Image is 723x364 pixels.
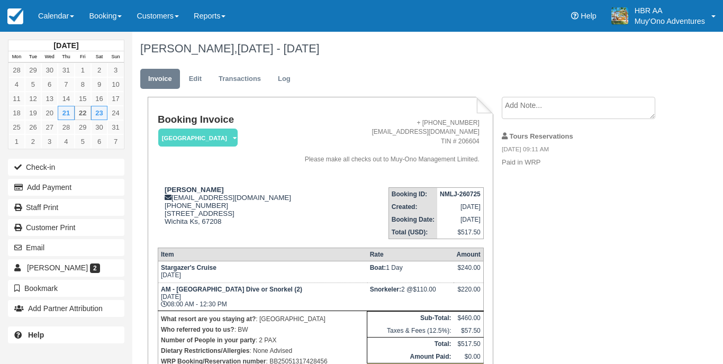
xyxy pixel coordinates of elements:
a: 5 [75,134,91,149]
strong: Boat [370,264,386,271]
th: Fri [75,51,91,63]
strong: Number of People in your party [161,336,256,344]
th: Booking Date: [388,213,437,226]
strong: Dietary Restrictions/Allergies [161,347,249,354]
th: Amount Paid: [367,350,454,364]
a: 3 [41,134,58,149]
a: 11 [8,92,25,106]
td: $0.00 [454,350,483,364]
span: Help [581,12,597,20]
td: [DATE] [437,213,483,226]
a: 7 [107,134,124,149]
th: Total (USD): [388,226,437,239]
a: 20 [41,106,58,120]
button: Email [8,239,124,256]
a: 16 [91,92,107,106]
td: $57.50 [454,324,483,338]
em: [DATE] 09:11 AM [502,145,667,157]
td: [DATE] [158,261,367,283]
button: Bookmark [8,280,124,297]
strong: Tours Reservations [510,132,573,140]
strong: [DATE] [53,41,78,50]
th: Mon [8,51,25,63]
a: 12 [25,92,41,106]
a: 28 [58,120,74,134]
th: Wed [41,51,58,63]
a: 6 [41,77,58,92]
strong: Stargazer's Cruise [161,264,216,271]
strong: [PERSON_NAME] [165,186,224,194]
th: Amount [454,248,483,261]
strong: NMLJ-260725 [440,190,481,198]
h1: [PERSON_NAME], [140,42,667,55]
th: Item [158,248,367,261]
a: 6 [91,134,107,149]
p: : [GEOGRAPHIC_DATA] [161,314,364,324]
button: Add Partner Attribution [8,300,124,317]
th: Sat [91,51,107,63]
a: 4 [58,134,74,149]
a: Customer Print [8,219,124,236]
td: [DATE] 08:00 AM - 12:30 PM [158,283,367,311]
th: Total: [367,337,454,350]
p: HBR AA [635,5,705,16]
strong: Snorkeler [370,286,401,293]
a: 13 [41,92,58,106]
th: Thu [58,51,74,63]
b: Help [28,331,44,339]
td: 2 @ [367,283,454,311]
a: [GEOGRAPHIC_DATA] [158,128,234,148]
a: 27 [41,120,58,134]
td: 1 Day [367,261,454,283]
a: 19 [25,106,41,120]
a: 5 [25,77,41,92]
a: Staff Print [8,199,124,216]
a: 15 [75,92,91,106]
div: [EMAIL_ADDRESS][DOMAIN_NAME] [PHONE_NUMBER] [STREET_ADDRESS] Wichita Ks, 67208 [158,186,295,239]
button: Add Payment [8,179,124,196]
a: 26 [25,120,41,134]
a: 22 [75,106,91,120]
a: 18 [8,106,25,120]
span: [PERSON_NAME] [27,263,88,272]
a: 30 [41,63,58,77]
p: Paid in WRP [502,158,667,168]
div: $240.00 [456,264,480,280]
a: 2 [91,63,107,77]
th: Tue [25,51,41,63]
span: $110.00 [413,286,436,293]
strong: Who referred you to us? [161,326,234,333]
td: $460.00 [454,311,483,324]
th: Sub-Total: [367,311,454,324]
th: Sun [107,51,124,63]
span: 2 [90,263,100,273]
a: 9 [91,77,107,92]
a: Transactions [211,69,269,89]
h1: Booking Invoice [158,114,295,125]
a: 4 [8,77,25,92]
a: 29 [25,63,41,77]
strong: AM - [GEOGRAPHIC_DATA] Dive or Snorkel (2) [161,286,302,293]
a: 2 [25,134,41,149]
a: 1 [8,134,25,149]
a: 30 [91,120,107,134]
p: : 2 PAX [161,335,364,345]
th: Created: [388,201,437,213]
button: Check-in [8,159,124,176]
a: 17 [107,92,124,106]
a: 23 [91,106,107,120]
td: $517.50 [454,337,483,350]
a: 21 [58,106,74,120]
a: 31 [107,120,124,134]
div: $220.00 [456,286,480,302]
a: Invoice [140,69,180,89]
a: 8 [75,77,91,92]
span: [DATE] - [DATE] [237,42,319,55]
a: 24 [107,106,124,120]
td: [DATE] [437,201,483,213]
a: 3 [107,63,124,77]
strong: What resort are you staying at? [161,315,256,323]
a: 7 [58,77,74,92]
a: 10 [107,77,124,92]
a: 31 [58,63,74,77]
